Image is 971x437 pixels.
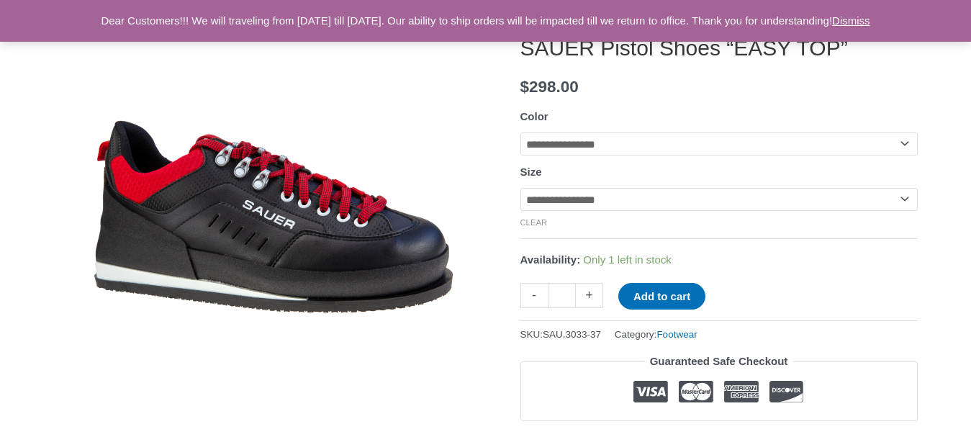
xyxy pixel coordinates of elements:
[832,14,870,27] a: Dismiss
[644,351,794,371] legend: Guaranteed Safe Checkout
[520,253,581,266] span: Availability:
[543,329,601,340] span: SAU.3033-37
[520,35,918,61] h1: SAUER Pistol Shoes “EASY TOP”
[520,166,542,178] label: Size
[520,78,530,96] span: $
[548,283,576,308] input: Product quantity
[656,329,697,340] a: Footwear
[520,325,602,343] span: SKU:
[615,325,697,343] span: Category:
[520,78,579,96] bdi: 298.00
[576,283,603,308] a: +
[520,218,548,227] a: Clear options
[520,283,548,308] a: -
[520,110,548,122] label: Color
[583,253,672,266] span: Only 1 left in stock
[618,283,705,310] button: Add to cart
